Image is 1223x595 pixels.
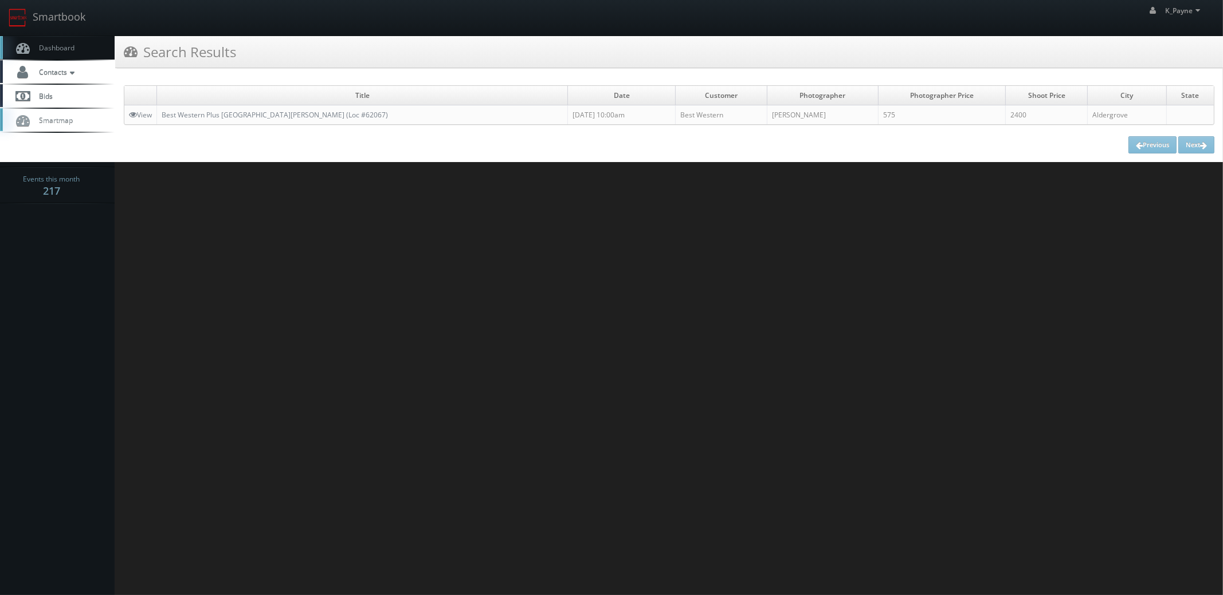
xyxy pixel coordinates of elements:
[33,67,77,77] span: Contacts
[878,105,1006,125] td: 575
[767,105,878,125] td: [PERSON_NAME]
[568,86,676,105] td: Date
[1166,6,1204,15] span: K_Payne
[1088,105,1167,125] td: Aldergrove
[767,86,878,105] td: Photographer
[1088,86,1167,105] td: City
[878,86,1006,105] td: Photographer Price
[33,43,75,53] span: Dashboard
[43,184,60,198] strong: 217
[162,110,388,120] a: Best Western Plus [GEOGRAPHIC_DATA][PERSON_NAME] (Loc #62067)
[1006,105,1088,125] td: 2400
[568,105,676,125] td: [DATE] 10:00am
[23,174,80,185] span: Events this month
[157,86,568,105] td: Title
[33,91,53,101] span: Bids
[1166,86,1214,105] td: State
[129,110,152,120] a: View
[676,105,767,125] td: Best Western
[33,115,73,125] span: Smartmap
[1006,86,1088,105] td: Shoot Price
[124,42,236,62] h3: Search Results
[676,86,767,105] td: Customer
[9,9,27,27] img: smartbook-logo.png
